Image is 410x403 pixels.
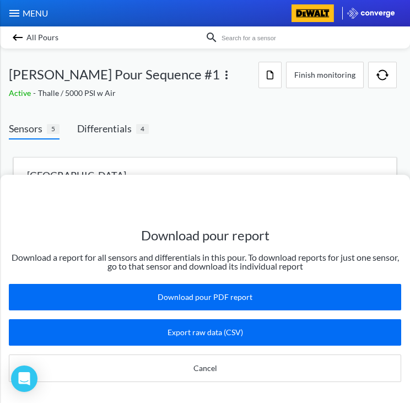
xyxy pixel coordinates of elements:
h1: Download pour report [9,227,401,244]
input: Search for a sensor [218,31,399,44]
button: Export raw data (CSV) [9,319,401,346]
img: branding logo [292,4,334,22]
img: logo_ewhite.svg [347,8,395,19]
img: menu_icon.svg [8,7,21,20]
button: Cancel [9,354,401,382]
img: icon-search.svg [205,31,218,44]
span: MENU [21,7,48,20]
img: backspace.svg [11,31,24,44]
button: Download pour PDF report [9,284,401,310]
p: Download a report for all sensors and differentials in this pour. To download reports for just on... [9,253,401,271]
div: Open Intercom Messenger [11,366,37,392]
span: All Pours [26,30,58,45]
